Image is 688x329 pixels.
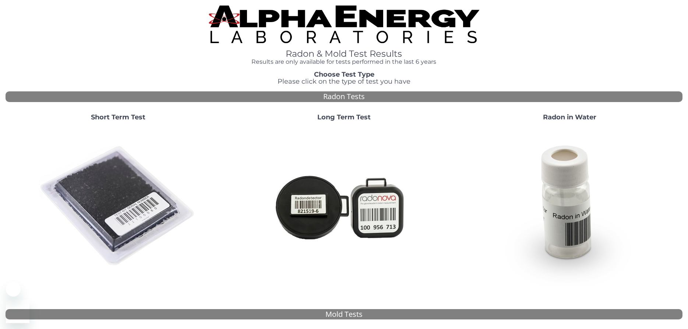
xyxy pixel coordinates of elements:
div: Radon Tests [6,91,682,102]
div: Mold Tests [6,309,682,320]
img: TightCrop.jpg [209,6,480,43]
strong: Short Term Test [91,113,145,121]
strong: Radon in Water [543,113,596,121]
h1: Radon & Mold Test Results [209,49,480,59]
strong: Choose Test Type [314,70,374,78]
iframe: Button to launch messaging window [6,300,29,323]
img: Radtrak2vsRadtrak3.jpg [265,127,423,286]
span: Please click on the type of test you have [278,77,410,85]
img: RadoninWater.jpg [490,127,649,286]
img: ShortTerm.jpg [39,127,197,286]
strong: Long Term Test [317,113,371,121]
h4: Results are only available for tests performed in the last 6 years [209,59,480,65]
iframe: Close message [6,282,21,297]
